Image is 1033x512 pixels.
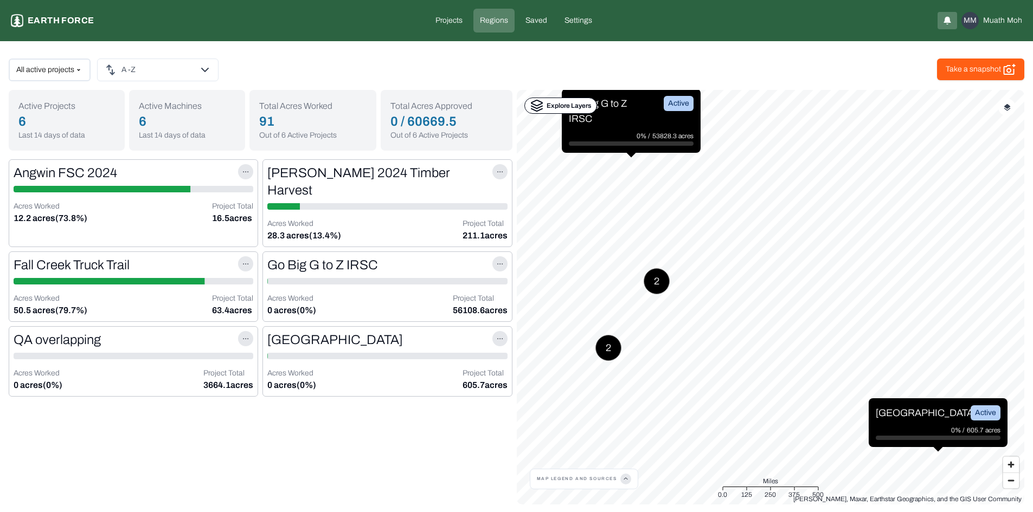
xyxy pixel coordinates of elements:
[937,59,1024,80] button: Take a snapshot
[1007,15,1022,26] span: Moh
[463,368,508,379] p: Project Total
[519,9,554,33] a: Saved
[267,379,316,392] p: 0 acres (0%)
[14,293,89,304] p: Acres Worked
[267,218,343,229] p: Acres Worked
[569,96,650,126] p: Go Big G to Z IRSC
[1003,457,1019,472] button: Zoom in
[644,268,670,294] button: 2
[595,335,621,361] button: 2
[1003,472,1019,488] button: Zoom out
[267,368,318,379] p: Acres Worked
[473,9,515,33] a: Regions
[14,379,62,392] p: 0 acres (0%)
[18,130,115,141] div: Last 14 days of data
[971,405,1000,420] div: Active
[9,59,91,81] button: All active projects
[259,100,367,113] div: Total Acres Worked
[121,64,136,75] p: A -Z
[390,100,502,113] div: Total Acres Approved
[664,96,694,111] div: Active
[212,304,253,317] p: 63.4 acres
[951,425,967,436] p: 0% /
[547,100,591,111] p: Explore Layers
[390,130,502,141] div: Out of 6 Active Projects
[97,59,219,81] button: A -Z
[463,218,508,229] p: Project Total
[718,489,727,500] div: 0.0
[267,229,341,242] p: 28.3 acres (13.4%)
[463,229,508,242] p: 211.1 acres
[429,9,469,33] a: Projects
[212,201,253,212] p: Project Total
[28,14,94,27] p: Earth force
[525,15,547,26] p: Saved
[741,489,752,500] div: 125
[267,293,318,304] p: Acres Worked
[793,494,1022,504] div: [PERSON_NAME], Maxar, Earthstar Geographics, and the GIS User Community
[14,368,65,379] p: Acres Worked
[637,131,652,141] p: 0% /
[480,15,508,26] p: Regions
[652,131,694,141] p: 53828.3 acres
[564,15,592,26] p: Settings
[463,379,508,392] p: 605.7 acres
[14,331,101,348] div: QA overlapping
[267,331,403,348] div: [GEOGRAPHIC_DATA]
[788,489,800,500] div: 375
[267,164,492,199] div: [PERSON_NAME] 2024 Timber Harvest
[18,100,115,113] div: Active Projects
[967,425,1000,436] p: 605.7 acres
[238,331,253,346] button: ...
[492,164,508,179] button: ...
[267,256,378,274] div: Go Big G to Z IRSC
[765,489,776,500] div: 250
[14,256,130,274] div: Fall Creek Truck Trail
[961,12,1022,29] button: MMMuathMoh
[390,113,502,130] div: 0 / 60669.5
[14,201,89,212] p: Acres Worked
[267,304,316,317] p: 0 acres (0%)
[11,14,23,27] img: earthforce-logo-white-uG4MPadI.svg
[14,212,87,225] p: 12.2 acres (73.8%)
[558,9,599,33] a: Settings
[203,368,253,379] p: Project Total
[212,212,253,225] p: 16.5 acres
[203,379,253,392] p: 3664.1 acres
[763,476,778,487] span: Miles
[492,331,508,346] button: ...
[139,100,235,113] div: Active Machines
[18,113,115,130] div: 6
[537,469,631,489] button: Map Legend and sources
[139,130,235,141] div: Last 14 days of data
[1004,103,1011,111] img: layerIcon
[14,304,87,317] p: 50.5 acres (79.7%)
[946,64,1001,75] span: Take a snapshot
[14,164,117,182] div: Angwin FSC 2024
[492,256,508,271] button: ...
[212,293,253,304] p: Project Total
[961,12,979,29] div: MM
[453,293,508,304] p: Project Total
[238,164,253,179] button: ...
[453,304,508,317] p: 56108.6 acres
[259,113,367,130] div: 91
[259,130,367,141] div: Out of 6 Active Projects
[812,489,824,500] div: 500
[983,15,1005,26] span: Muath
[139,113,235,130] div: 6
[238,256,253,271] button: ...
[435,15,463,26] p: Projects
[517,90,1025,504] canvas: Map
[876,405,957,420] p: [GEOGRAPHIC_DATA]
